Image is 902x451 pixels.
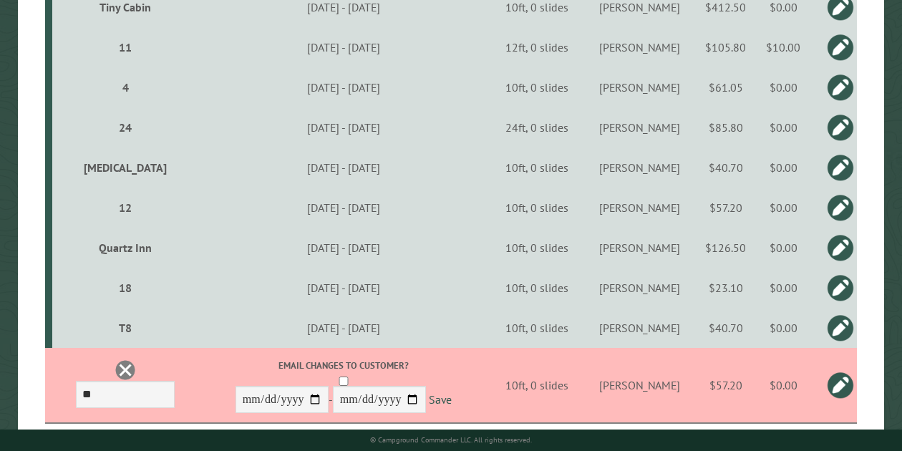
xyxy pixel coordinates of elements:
[697,268,755,308] td: $23.10
[755,27,813,67] td: $10.00
[58,281,193,295] div: 18
[370,435,532,445] small: © Campground Commander LLC. All rights reserved.
[429,393,452,407] a: Save
[492,107,583,147] td: 24ft, 0 slides
[697,67,755,107] td: $61.05
[697,107,755,147] td: $85.80
[697,147,755,188] td: $40.70
[582,228,697,268] td: [PERSON_NAME]
[58,200,193,215] div: 12
[198,359,490,417] div: -
[198,120,490,135] div: [DATE] - [DATE]
[755,348,813,423] td: $0.00
[755,308,813,348] td: $0.00
[755,107,813,147] td: $0.00
[492,268,583,308] td: 10ft, 0 slides
[582,268,697,308] td: [PERSON_NAME]
[697,228,755,268] td: $126.50
[582,27,697,67] td: [PERSON_NAME]
[755,188,813,228] td: $0.00
[198,200,490,215] div: [DATE] - [DATE]
[198,160,490,175] div: [DATE] - [DATE]
[755,147,813,188] td: $0.00
[697,348,755,423] td: $57.20
[198,281,490,295] div: [DATE] - [DATE]
[58,120,193,135] div: 24
[697,308,755,348] td: $40.70
[198,40,490,54] div: [DATE] - [DATE]
[58,40,193,54] div: 11
[58,321,193,335] div: T8
[582,308,697,348] td: [PERSON_NAME]
[582,147,697,188] td: [PERSON_NAME]
[492,67,583,107] td: 10ft, 0 slides
[198,359,490,372] label: Email changes to customer?
[697,27,755,67] td: $105.80
[492,308,583,348] td: 10ft, 0 slides
[198,241,490,255] div: [DATE] - [DATE]
[198,80,490,94] div: [DATE] - [DATE]
[755,67,813,107] td: $0.00
[58,80,193,94] div: 4
[492,147,583,188] td: 10ft, 0 slides
[582,348,697,423] td: [PERSON_NAME]
[582,107,697,147] td: [PERSON_NAME]
[58,241,193,255] div: Quartz Inn
[755,268,813,308] td: $0.00
[58,160,193,175] div: [MEDICAL_DATA]
[492,188,583,228] td: 10ft, 0 slides
[492,348,583,423] td: 10ft, 0 slides
[582,188,697,228] td: [PERSON_NAME]
[492,228,583,268] td: 10ft, 0 slides
[115,359,136,381] a: Delete this reservation
[755,228,813,268] td: $0.00
[697,188,755,228] td: $57.20
[492,27,583,67] td: 12ft, 0 slides
[198,321,490,335] div: [DATE] - [DATE]
[582,67,697,107] td: [PERSON_NAME]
